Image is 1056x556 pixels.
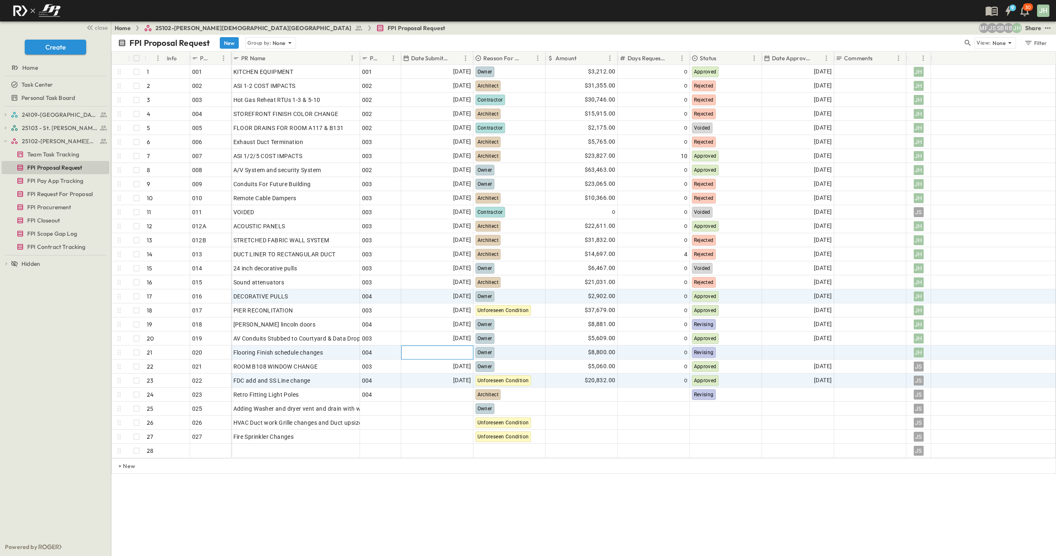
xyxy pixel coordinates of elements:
div: 0 [620,66,688,78]
span: Owner [477,293,492,299]
div: JH [914,235,924,245]
span: Rejected [694,195,714,201]
span: VOIDED [233,208,254,216]
span: Contractor [477,209,503,215]
span: FPI Scope Gap Log [27,229,77,238]
span: FPI Pay App Tracking [27,177,83,185]
div: FPI Proposal Requesttest [2,161,109,174]
button: Menu [347,53,357,63]
span: 003 [192,96,202,104]
a: 25102-[PERSON_NAME][DEMOGRAPHIC_DATA][GEOGRAPHIC_DATA] [144,24,363,32]
span: 001 [362,68,372,76]
span: 002 [362,166,372,174]
span: Owner [477,181,492,187]
a: Home [115,24,131,32]
div: JH [914,95,924,105]
a: FPI Proposal Request [376,24,445,32]
span: Sound attenuators [233,278,285,286]
span: 003 [362,180,372,188]
span: FPI Proposal Request [27,163,82,172]
span: $31,832.00 [585,235,616,245]
span: FPI Closeout [27,216,60,225]
div: 0 [620,291,688,302]
span: [DATE] [814,81,832,90]
span: [DATE] [453,67,471,76]
p: Status [700,54,716,62]
span: FPI Contract Tracking [27,243,86,251]
span: [DATE] [814,151,832,161]
span: Approved [694,153,717,159]
div: Jose Hurtado (jhurtado@fpibuilders.com) [1012,23,1022,33]
span: $23,827.00 [585,151,616,161]
span: ASI 1/2/5 COST IMPACTS [233,152,303,160]
div: 0 [620,108,688,120]
a: FPI Scope Gap Log [2,228,108,239]
span: Approved [694,293,717,299]
span: [DATE] [453,151,471,161]
span: 003 [362,194,372,202]
p: 2 [147,82,150,90]
button: Menu [605,53,615,63]
p: 14 [147,250,152,258]
p: 8 [147,166,150,174]
button: Menu [153,53,163,63]
span: Rejected [694,251,714,257]
button: New [220,37,239,49]
span: $5,765.00 [588,137,616,147]
p: 12 [147,222,152,230]
a: Task Center [2,79,108,90]
span: Architect [477,83,499,89]
div: FPI Closeouttest [2,214,109,227]
p: 10 [147,194,153,202]
span: Approved [694,223,717,229]
div: 0 [620,164,688,176]
div: 0 [546,206,617,219]
span: 006 [192,138,202,146]
p: 5 [147,124,150,132]
div: FPI Request For Proposaltest [2,187,109,201]
span: Rejected [694,97,714,103]
button: Sort [524,54,533,63]
span: Hot Gas Reheat RTUs 1-3 & 5-10 [233,96,320,104]
button: Filter [1021,37,1049,49]
p: 17 [147,292,152,300]
p: 4 [147,110,150,118]
button: Menu [821,53,831,63]
span: [DATE] [453,193,471,203]
a: FPI Procurement [2,201,108,213]
div: Owner [906,52,931,65]
span: Voided [694,265,710,271]
button: Sort [379,54,388,63]
span: Rejected [694,237,714,243]
span: Rejected [694,181,714,187]
p: View: [976,38,991,47]
a: 24109-St. Teresa of Calcutta Parish Hall [11,109,108,121]
span: [DATE] [814,305,832,315]
span: DUCT LINER TO RECTANGULAR DUCT [233,250,336,258]
span: A/V System and security System [233,166,321,174]
p: 1 [147,68,149,76]
span: FPI Proposal Request [388,24,445,32]
div: JH [914,123,924,133]
div: 25103 - St. [PERSON_NAME] Phase 2test [2,121,109,135]
div: 0 [620,277,688,288]
span: [DATE] [814,207,832,217]
p: PR Name [241,54,265,62]
span: $63,463.00 [585,165,616,175]
p: 30 [1025,4,1031,11]
span: [DATE] [814,179,832,189]
div: 24109-St. Teresa of Calcutta Parish Halltest [2,108,109,121]
p: 6 [147,138,150,146]
span: 003 [362,264,372,272]
span: [DATE] [453,263,471,273]
span: Owner [477,167,492,173]
p: Date Approved [772,54,811,62]
span: 002 [362,110,372,118]
div: JH [914,277,924,287]
span: Architect [477,279,499,285]
span: Team Task Tracking [27,150,79,159]
span: 010 [192,194,202,202]
span: 003 [362,152,372,160]
nav: breadcrumbs [115,24,450,32]
span: $14,697.00 [585,249,616,259]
